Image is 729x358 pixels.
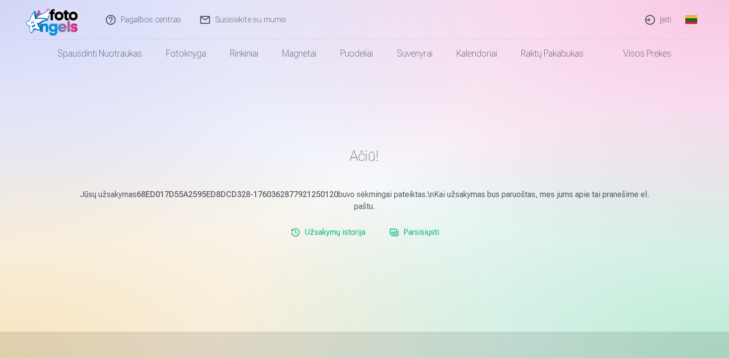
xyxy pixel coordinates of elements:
[74,147,655,165] h1: Ačiū!
[26,4,83,36] img: /fa2
[74,189,655,213] p: Jūsų užsakymas buvo sėkmingai pateiktas.\nKai užsakymas bus paruoštas, mes jums apie tai pranešim...
[154,40,218,68] a: Fotoknyga
[218,40,270,68] a: Rinkiniai
[328,40,385,68] a: Puodeliai
[385,40,444,68] a: Suvenyrai
[509,40,595,68] a: Raktų pakabukas
[385,222,443,242] a: Parsisiųsti
[270,40,328,68] a: Magnetai
[595,40,683,68] a: Visos prekės
[444,40,509,68] a: Kalendoriai
[137,190,338,199] b: 68ED017D55A2595ED8DCD328-1760362877921250120
[287,222,369,242] a: Užsakymų istorija
[46,40,154,68] a: Spausdinti nuotraukas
